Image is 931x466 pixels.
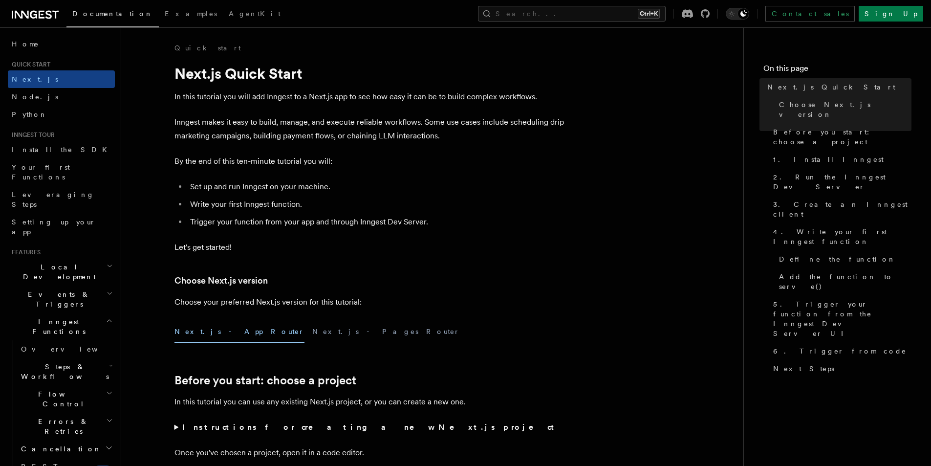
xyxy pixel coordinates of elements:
[769,360,911,377] a: Next Steps
[174,446,565,460] p: Once you've chosen a project, open it in a code editor.
[769,151,911,168] a: 1. Install Inngest
[159,3,223,26] a: Examples
[8,286,115,313] button: Events & Triggers
[187,198,565,211] li: Write your first Inngest function.
[21,345,122,353] span: Overview
[8,70,115,88] a: Next.js
[72,10,153,18] span: Documentation
[8,258,115,286] button: Local Development
[12,163,70,181] span: Your first Functions
[769,123,911,151] a: Before you start: choose a project
[8,158,115,186] a: Your first Functions
[174,321,304,343] button: Next.js - App Router
[8,61,50,68] span: Quick start
[12,93,58,101] span: Node.js
[773,155,884,164] span: 1. Install Inngest
[779,100,911,119] span: Choose Next.js version
[773,200,911,219] span: 3. Create an Inngest client
[17,413,115,440] button: Errors & Retries
[174,274,268,288] a: Choose Next.js version
[8,106,115,123] a: Python
[174,295,565,309] p: Choose your preferred Next.js version for this tutorial:
[17,340,115,358] a: Overview
[174,115,565,143] p: Inngest makes it easy to build, manage, and execute reliable workflows. Some use cases include sc...
[165,10,217,18] span: Examples
[773,227,911,246] span: 4. Write your first Inngest function
[17,440,115,458] button: Cancellation
[12,191,94,208] span: Leveraging Steps
[763,63,911,78] h4: On this page
[8,88,115,106] a: Node.js
[769,295,911,342] a: 5. Trigger your function from the Inngest Dev Server UI
[17,385,115,413] button: Flow Control
[8,248,41,256] span: Features
[779,272,911,291] span: Add the function to serve()
[174,65,565,82] h1: Next.js Quick Start
[187,215,565,229] li: Trigger your function from your app and through Inngest Dev Server.
[773,346,907,356] span: 6. Trigger from code
[12,75,58,83] span: Next.js
[223,3,286,26] a: AgentKit
[174,241,565,254] p: Let's get started!
[66,3,159,27] a: Documentation
[765,6,855,22] a: Contact sales
[229,10,281,18] span: AgentKit
[187,180,565,194] li: Set up and run Inngest on your machine.
[638,9,660,19] kbd: Ctrl+K
[174,90,565,104] p: In this tutorial you will add Inngest to a Next.js app to see how easy it can be to build complex...
[12,39,39,49] span: Home
[773,299,911,338] span: 5. Trigger your function from the Inngest Dev Server UI
[17,358,115,385] button: Steps & Workflows
[478,6,666,22] button: Search...Ctrl+K
[8,131,55,139] span: Inngest tour
[8,141,115,158] a: Install the SDK
[8,262,107,282] span: Local Development
[17,417,106,436] span: Errors & Retries
[8,313,115,340] button: Inngest Functions
[8,213,115,241] a: Setting up your app
[174,43,241,53] a: Quick start
[726,8,749,20] button: Toggle dark mode
[773,364,834,374] span: Next Steps
[779,254,896,264] span: Define the function
[8,186,115,213] a: Leveraging Steps
[174,395,565,409] p: In this tutorial you can use any existing Next.js project, or you can create a new one.
[767,82,895,92] span: Next.js Quick Start
[12,146,113,154] span: Install the SDK
[174,374,356,387] a: Before you start: choose a project
[174,155,565,168] p: By the end of this ten-minute tutorial you will:
[8,35,115,53] a: Home
[8,289,107,309] span: Events & Triggers
[775,268,911,295] a: Add the function to serve()
[763,78,911,96] a: Next.js Quick Start
[859,6,923,22] a: Sign Up
[769,168,911,196] a: 2. Run the Inngest Dev Server
[8,317,106,336] span: Inngest Functions
[775,96,911,123] a: Choose Next.js version
[12,218,96,236] span: Setting up your app
[769,342,911,360] a: 6. Trigger from code
[17,389,106,409] span: Flow Control
[769,223,911,250] a: 4. Write your first Inngest function
[312,321,460,343] button: Next.js - Pages Router
[773,127,911,147] span: Before you start: choose a project
[182,422,558,432] strong: Instructions for creating a new Next.js project
[174,421,565,434] summary: Instructions for creating a new Next.js project
[773,172,911,192] span: 2. Run the Inngest Dev Server
[775,250,911,268] a: Define the function
[17,362,109,381] span: Steps & Workflows
[17,444,102,454] span: Cancellation
[12,111,47,118] span: Python
[769,196,911,223] a: 3. Create an Inngest client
